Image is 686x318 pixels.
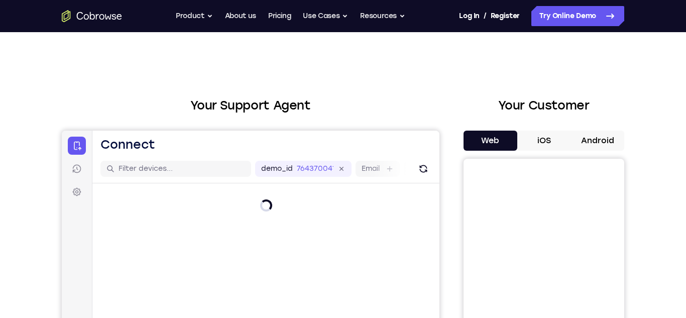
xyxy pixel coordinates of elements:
[570,131,624,151] button: Android
[464,96,624,115] h2: Your Customer
[303,6,348,26] button: Use Cases
[62,10,122,22] a: Go to the home page
[459,6,479,26] a: Log In
[62,96,439,115] h2: Your Support Agent
[491,6,520,26] a: Register
[176,6,213,26] button: Product
[484,10,487,22] span: /
[531,6,624,26] a: Try Online Demo
[225,6,256,26] a: About us
[268,6,291,26] a: Pricing
[360,6,405,26] button: Resources
[464,131,517,151] button: Web
[517,131,571,151] button: iOS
